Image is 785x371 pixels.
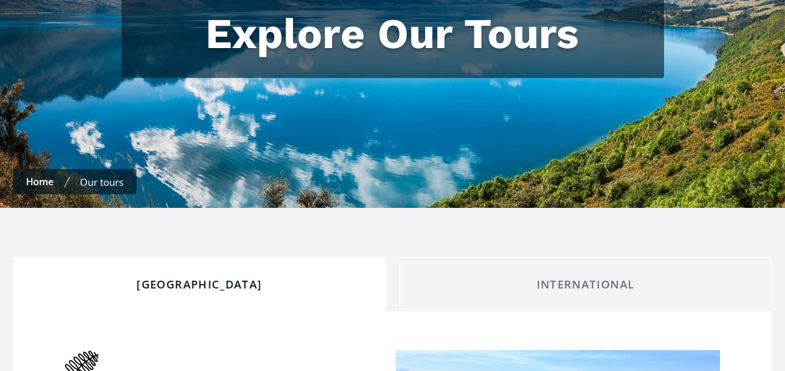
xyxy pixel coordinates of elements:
[135,10,651,58] h1: Explore Our Tours
[80,175,123,188] div: Our tours
[24,277,375,292] div: [GEOGRAPHIC_DATA]
[13,169,136,194] nav: breadcrumbs
[26,175,54,188] a: Home
[410,277,761,292] div: International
